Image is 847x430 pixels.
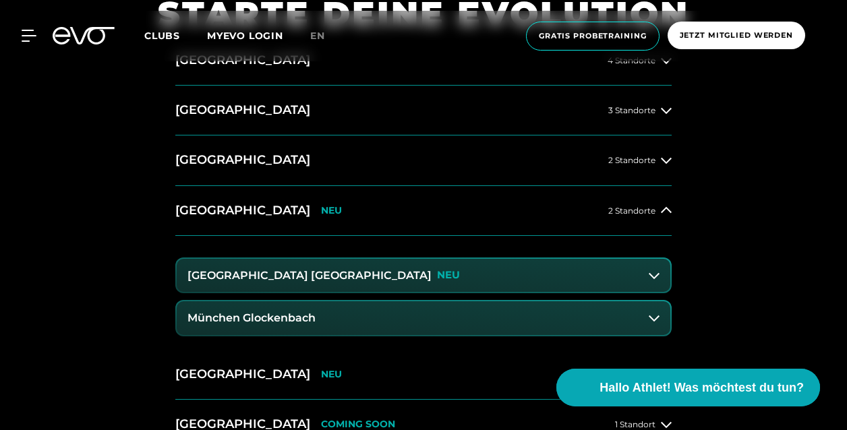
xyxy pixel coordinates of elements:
[680,30,793,41] span: Jetzt Mitglied werden
[608,156,655,164] span: 2 Standorte
[175,350,672,400] button: [GEOGRAPHIC_DATA]NEU1 Standort
[177,301,670,335] button: München Glockenbach
[321,369,342,380] p: NEU
[177,259,670,293] button: [GEOGRAPHIC_DATA] [GEOGRAPHIC_DATA]NEU
[175,366,310,383] h2: [GEOGRAPHIC_DATA]
[175,86,672,135] button: [GEOGRAPHIC_DATA]3 Standorte
[175,152,310,168] h2: [GEOGRAPHIC_DATA]
[615,420,655,429] span: 1 Standort
[187,270,432,282] h3: [GEOGRAPHIC_DATA] [GEOGRAPHIC_DATA]
[539,30,647,42] span: Gratis Probetraining
[321,205,342,216] p: NEU
[437,270,460,281] p: NEU
[664,22,809,51] a: Jetzt Mitglied werden
[207,30,283,42] a: MYEVO LOGIN
[522,22,664,51] a: Gratis Probetraining
[144,30,180,42] span: Clubs
[310,28,341,44] a: en
[144,29,207,42] a: Clubs
[175,202,310,219] h2: [GEOGRAPHIC_DATA]
[600,379,804,397] span: Hallo Athlet! Was möchtest du tun?
[556,369,820,406] button: Hallo Athlet! Was möchtest du tun?
[187,312,316,324] h3: München Glockenbach
[175,135,672,185] button: [GEOGRAPHIC_DATA]2 Standorte
[321,419,395,430] p: COMING SOON
[175,186,672,236] button: [GEOGRAPHIC_DATA]NEU2 Standorte
[310,30,325,42] span: en
[175,102,310,119] h2: [GEOGRAPHIC_DATA]
[608,206,655,215] span: 2 Standorte
[608,106,655,115] span: 3 Standorte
